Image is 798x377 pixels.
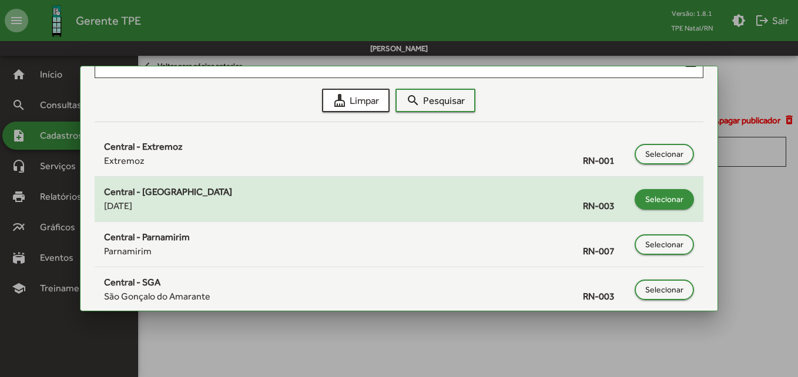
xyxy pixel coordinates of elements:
[583,199,629,213] span: RN-003
[322,89,390,112] button: Limpar
[583,154,629,168] span: RN-001
[104,199,132,213] span: [DATE]
[406,90,465,111] span: Pesquisar
[645,279,683,300] span: Selecionar
[645,234,683,255] span: Selecionar
[635,234,694,255] button: Selecionar
[333,90,379,111] span: Limpar
[104,277,160,288] span: Central - SGA
[104,231,190,243] span: Central - Parnamirim
[583,244,629,258] span: RN-007
[635,144,694,164] button: Selecionar
[104,290,210,304] span: São Gonçalo do Amarante
[333,93,347,107] mat-icon: cleaning_services
[104,244,152,258] span: Parnamirim
[583,290,629,304] span: RN-003
[645,188,683,210] span: Selecionar
[645,143,683,164] span: Selecionar
[682,54,696,68] mat-icon: backspace
[635,189,694,210] button: Selecionar
[104,141,183,152] span: Central - Extremoz
[104,154,145,168] span: Extremoz
[635,280,694,300] button: Selecionar
[104,186,232,197] span: Central - [GEOGRAPHIC_DATA]
[406,93,420,107] mat-icon: search
[395,89,475,112] button: Pesquisar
